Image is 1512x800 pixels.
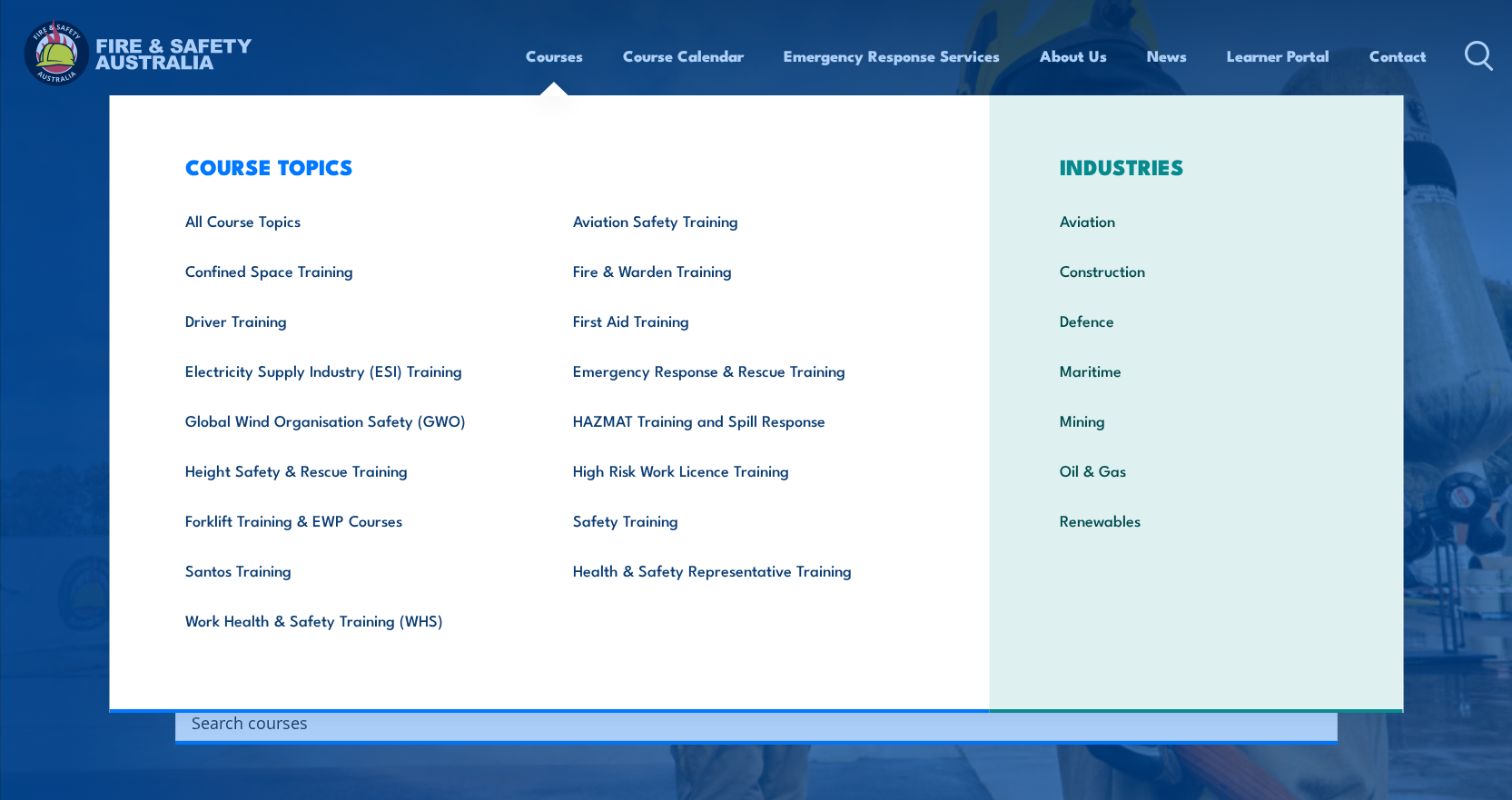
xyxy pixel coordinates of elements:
a: Forklift Training & EWP Courses [157,495,545,545]
a: Height Safety & Rescue Training [157,445,545,495]
a: All Course Topics [157,195,545,245]
a: Safety Training [545,495,933,545]
a: High Risk Work Licence Training [545,445,933,495]
a: Course Calendar [623,32,744,80]
a: Mining [1032,395,1361,445]
a: Work Health & Safety Training (WHS) [157,595,545,645]
a: Emergency Response Services [784,32,1000,80]
h3: INDUSTRIES [1032,153,1361,179]
a: Health & Safety Representative Training [545,545,933,595]
a: Driver Training [157,295,545,345]
a: Fire & Warden Training [545,245,933,295]
a: Construction [1032,245,1361,295]
a: Confined Space Training [157,245,545,295]
a: Electricity Supply Industry (ESI) Training [157,345,545,395]
form: Search form [195,709,1301,735]
button: Search magnifier button [1306,709,1331,735]
h3: COURSE TOPICS [157,153,933,179]
a: HAZMAT Training and Spill Response [545,395,933,445]
a: Renewables [1032,495,1361,545]
a: Oil & Gas [1032,445,1361,495]
a: Maritime [1032,345,1361,395]
a: Contact [1369,32,1427,80]
a: Santos Training [157,545,545,595]
input: Search input [192,708,1298,736]
a: About Us [1040,32,1107,80]
a: Defence [1032,295,1361,345]
a: Aviation Safety Training [545,195,933,245]
a: Learner Portal [1227,32,1329,80]
a: Courses [526,32,583,80]
a: First Aid Training [545,295,933,345]
a: News [1147,32,1187,80]
a: Emergency Response & Rescue Training [545,345,933,395]
a: Global Wind Organisation Safety (GWO) [157,395,545,445]
a: Aviation [1032,195,1361,245]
